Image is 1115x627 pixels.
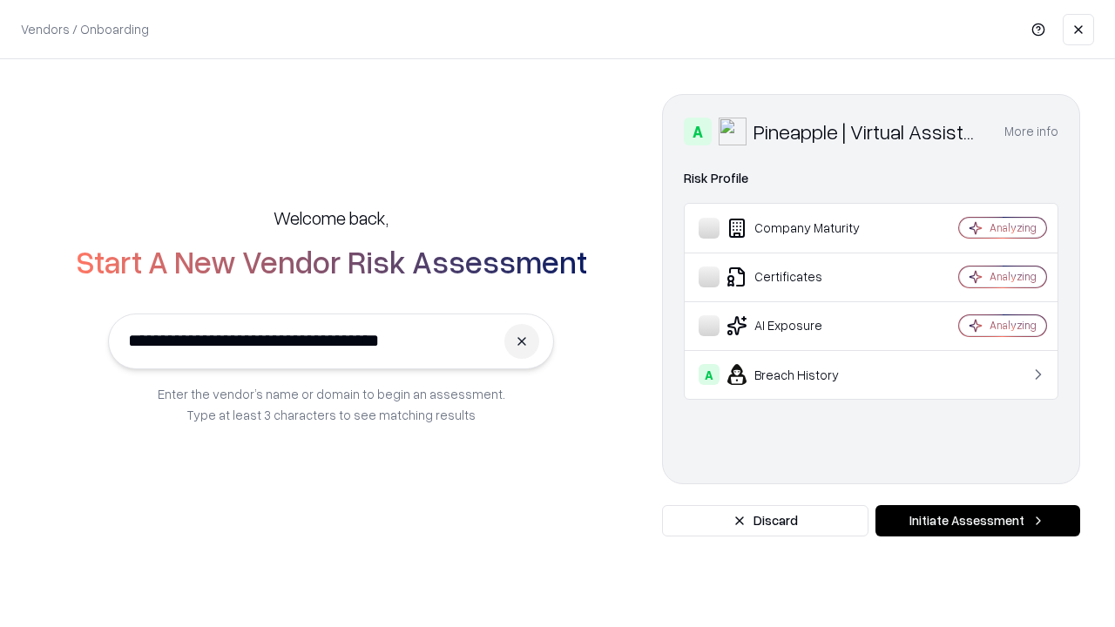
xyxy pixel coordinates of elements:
div: Pineapple | Virtual Assistant Agency [753,118,983,145]
h5: Welcome back, [274,206,389,230]
div: A [684,118,712,145]
button: Initiate Assessment [875,505,1080,536]
p: Enter the vendor’s name or domain to begin an assessment. Type at least 3 characters to see match... [158,383,505,425]
div: Analyzing [990,318,1037,333]
div: Analyzing [990,220,1037,235]
div: Company Maturity [699,218,907,239]
div: AI Exposure [699,315,907,336]
button: Discard [662,505,868,536]
div: Risk Profile [684,168,1058,189]
img: Pineapple | Virtual Assistant Agency [719,118,747,145]
div: Certificates [699,266,907,287]
div: A [699,364,720,385]
h2: Start A New Vendor Risk Assessment [76,244,587,279]
p: Vendors / Onboarding [21,20,149,38]
div: Analyzing [990,269,1037,284]
div: Breach History [699,364,907,385]
button: More info [1004,116,1058,147]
